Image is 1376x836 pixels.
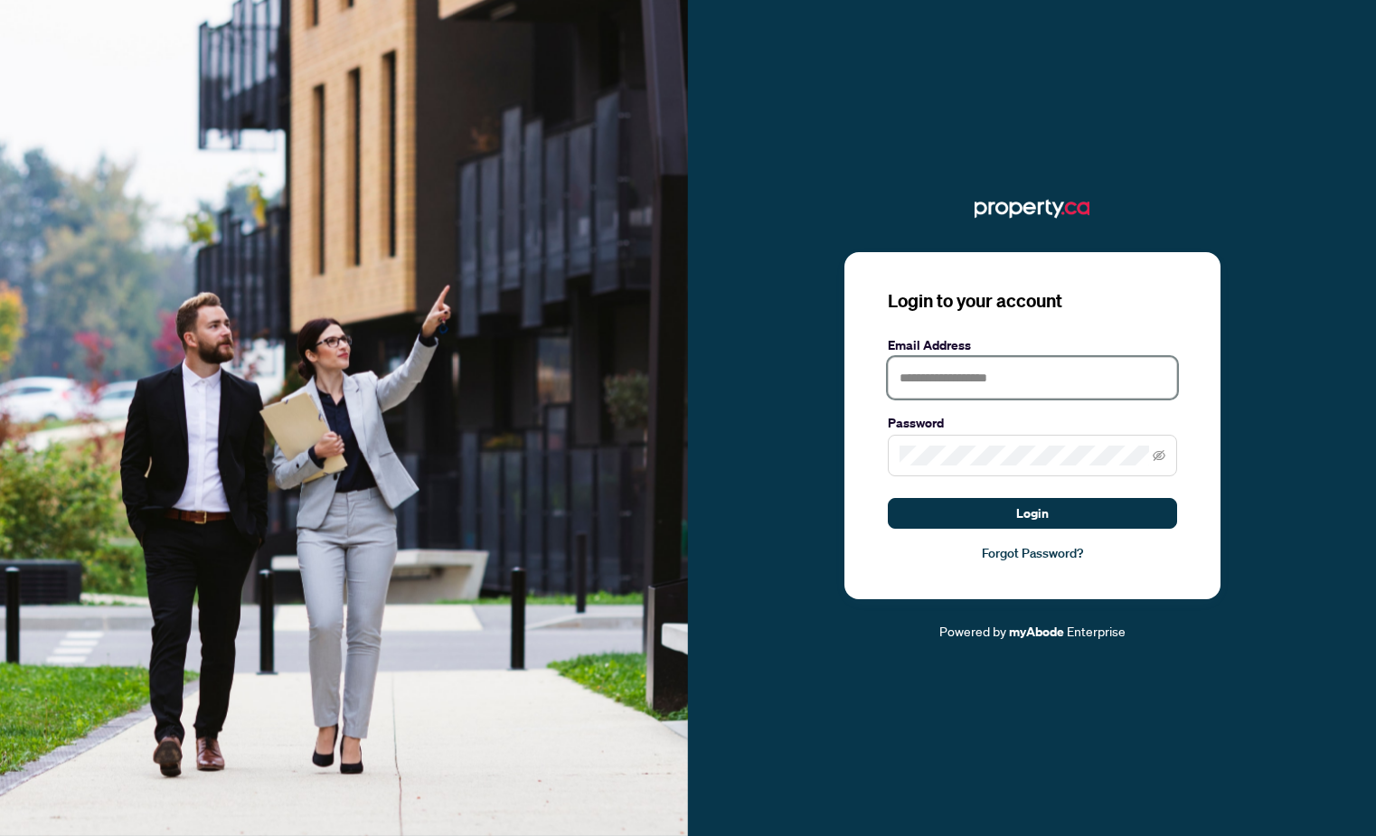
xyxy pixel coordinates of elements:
span: Enterprise [1067,623,1126,639]
span: Powered by [939,623,1006,639]
button: Login [888,498,1177,529]
label: Email Address [888,335,1177,355]
a: myAbode [1009,622,1064,642]
label: Password [888,413,1177,433]
h3: Login to your account [888,288,1177,314]
img: ma-logo [975,194,1089,223]
span: eye-invisible [1153,449,1165,462]
span: Login [1016,499,1049,528]
a: Forgot Password? [888,543,1177,563]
